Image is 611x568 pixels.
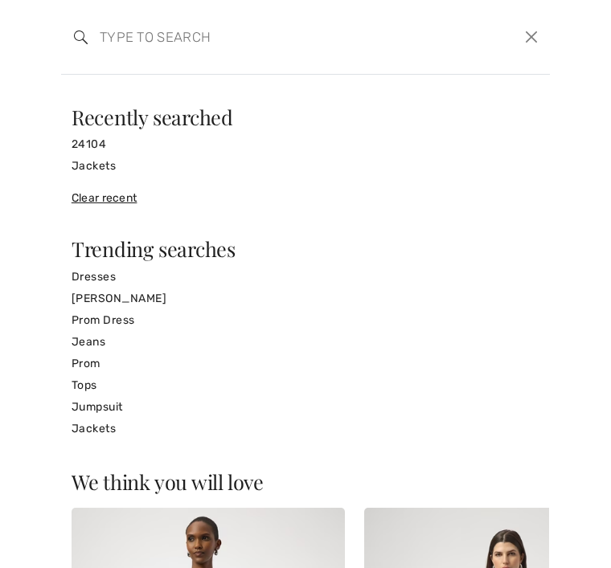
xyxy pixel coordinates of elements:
a: Prom [72,353,539,374]
a: Dresses [72,266,539,288]
a: Jackets [72,155,539,177]
a: [PERSON_NAME] [72,288,539,309]
a: Tops [72,374,539,396]
a: Jeans [72,331,539,353]
button: Close [520,25,543,49]
a: Jumpsuit [72,396,539,418]
a: Jackets [72,418,539,439]
div: Recently searched [72,107,539,127]
span: Chat [38,11,71,26]
div: Clear recent [72,190,539,206]
input: TYPE TO SEARCH [88,13,422,61]
a: 24104 [72,133,539,155]
img: search the website [74,31,88,44]
a: Prom Dress [72,309,539,331]
span: We think you will love [72,468,264,495]
div: Trending searches [72,239,539,259]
